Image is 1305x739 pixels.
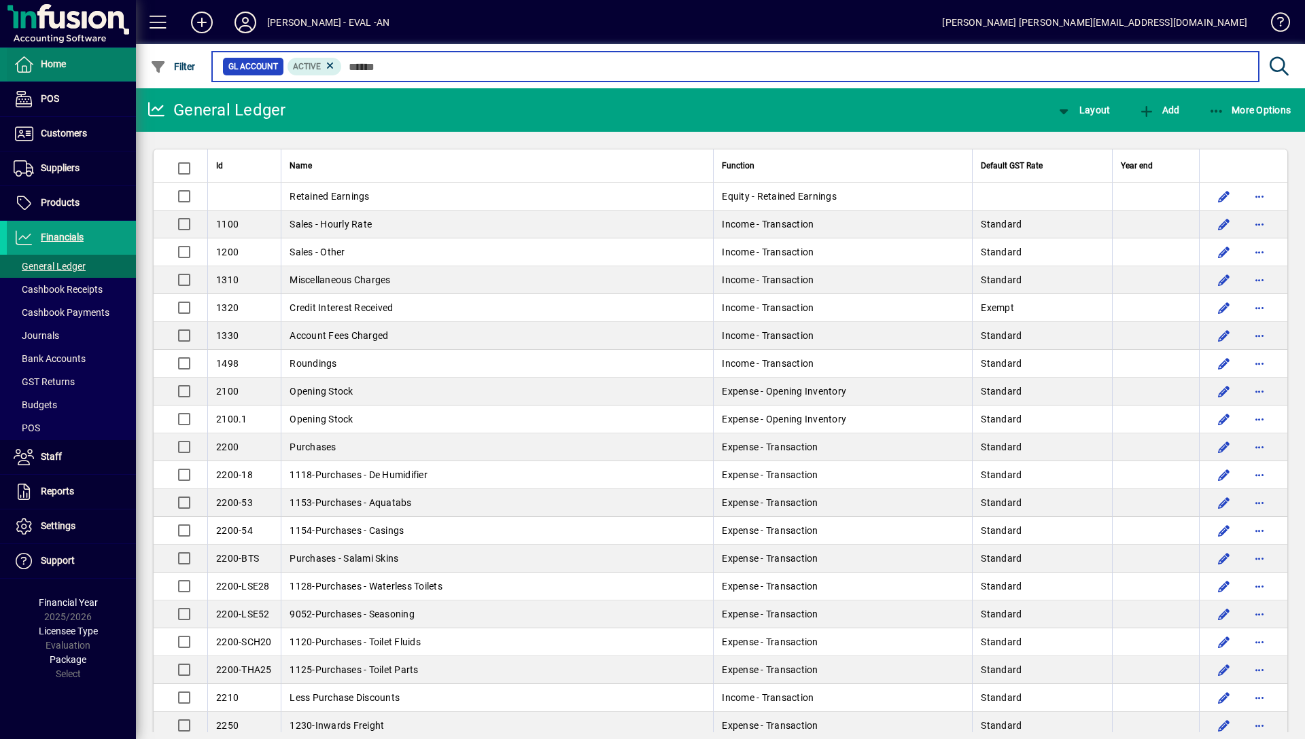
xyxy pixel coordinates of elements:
[41,93,59,104] span: POS
[1249,436,1270,458] button: More options
[216,553,259,564] span: 2200-BTS
[1249,241,1270,263] button: More options
[41,197,80,208] span: Products
[14,376,75,387] span: GST Returns
[290,692,400,703] span: Less Purchase Discounts
[1213,380,1235,402] button: Edit
[981,720,1022,731] span: Standard
[981,692,1022,703] span: Standard
[7,475,136,509] a: Reports
[216,330,239,341] span: 1330
[981,414,1022,425] span: Standard
[722,191,837,202] span: Equity - Retained Earnings
[41,162,80,173] span: Suppliers
[216,664,272,675] span: 2200-THA25
[981,247,1022,257] span: Standard
[1213,575,1235,597] button: Edit
[722,386,846,397] span: Expense - Opening Inventory
[216,386,239,397] span: 2100
[41,486,74,497] span: Reports
[981,441,1022,452] span: Standard
[41,555,75,566] span: Support
[1052,98,1113,122] button: Layout
[14,399,57,410] span: Budgets
[288,58,342,75] mat-chip: Activation Status: Active
[1056,105,1110,115] span: Layout
[290,720,384,731] span: 1230-Inwards Freight
[290,581,442,592] span: 1128-Purchases - Waterless Toilets
[216,302,239,313] span: 1320
[7,370,136,393] a: GST Returns
[981,330,1022,341] span: Standard
[722,497,818,508] span: Expense - Transaction
[722,720,818,731] span: Expense - Transaction
[1213,241,1235,263] button: Edit
[216,525,253,536] span: 2200-54
[290,158,312,173] span: Name
[981,469,1022,480] span: Standard
[290,664,418,675] span: 1125-Purchases - Toilet Parts
[1213,603,1235,625] button: Edit
[722,302,814,313] span: Income - Transaction
[7,151,136,185] a: Suppliers
[290,414,353,425] span: Opening Stock
[147,54,199,79] button: Filter
[722,664,818,675] span: Expense - Transaction
[290,441,336,452] span: Purchases
[1249,408,1270,430] button: More options
[290,191,369,202] span: Retained Earnings
[1249,575,1270,597] button: More options
[1249,380,1270,402] button: More options
[981,636,1022,647] span: Standard
[1249,185,1270,207] button: More options
[942,12,1247,33] div: [PERSON_NAME] [PERSON_NAME][EMAIL_ADDRESS][DOMAIN_NAME]
[216,469,253,480] span: 2200-18
[981,553,1022,564] span: Standard
[180,10,224,35] button: Add
[216,692,239,703] span: 2210
[216,247,239,257] span: 1200
[722,219,814,230] span: Income - Transaction
[14,353,86,364] span: Bank Accounts
[722,525,818,536] span: Expense - Transaction
[1213,520,1235,541] button: Edit
[981,219,1022,230] span: Standard
[981,609,1022,619] span: Standard
[1213,715,1235,736] button: Edit
[1213,492,1235,513] button: Edit
[7,509,136,543] a: Settings
[216,358,239,369] span: 1498
[7,186,136,220] a: Products
[1249,603,1270,625] button: More options
[146,99,286,121] div: General Ledger
[1213,408,1235,430] button: Edit
[216,609,270,619] span: 2200-LSE52
[14,330,59,341] span: Journals
[1138,105,1179,115] span: Add
[722,636,818,647] span: Expense - Transaction
[1213,547,1235,569] button: Edit
[290,158,705,173] div: Name
[722,469,818,480] span: Expense - Transaction
[216,720,239,731] span: 2250
[293,62,321,71] span: Active
[1213,659,1235,681] button: Edit
[267,12,389,33] div: [PERSON_NAME] - EVAL -AN
[1213,213,1235,235] button: Edit
[1249,687,1270,708] button: More options
[7,255,136,278] a: General Ledger
[722,358,814,369] span: Income - Transaction
[14,284,103,295] span: Cashbook Receipts
[290,497,411,508] span: 1153-Purchases - Aquatabs
[7,278,136,301] a: Cashbook Receipts
[7,301,136,324] a: Cashbook Payments
[290,469,428,480] span: 1118-Purchases - De Humidifier
[1041,98,1124,122] app-page-header-button: View chart layout
[290,386,353,397] span: Opening Stock
[1135,98,1183,122] button: Add
[290,358,336,369] span: Roundings
[50,654,86,665] span: Package
[1249,464,1270,486] button: More options
[1249,325,1270,346] button: More options
[1205,98,1295,122] button: More Options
